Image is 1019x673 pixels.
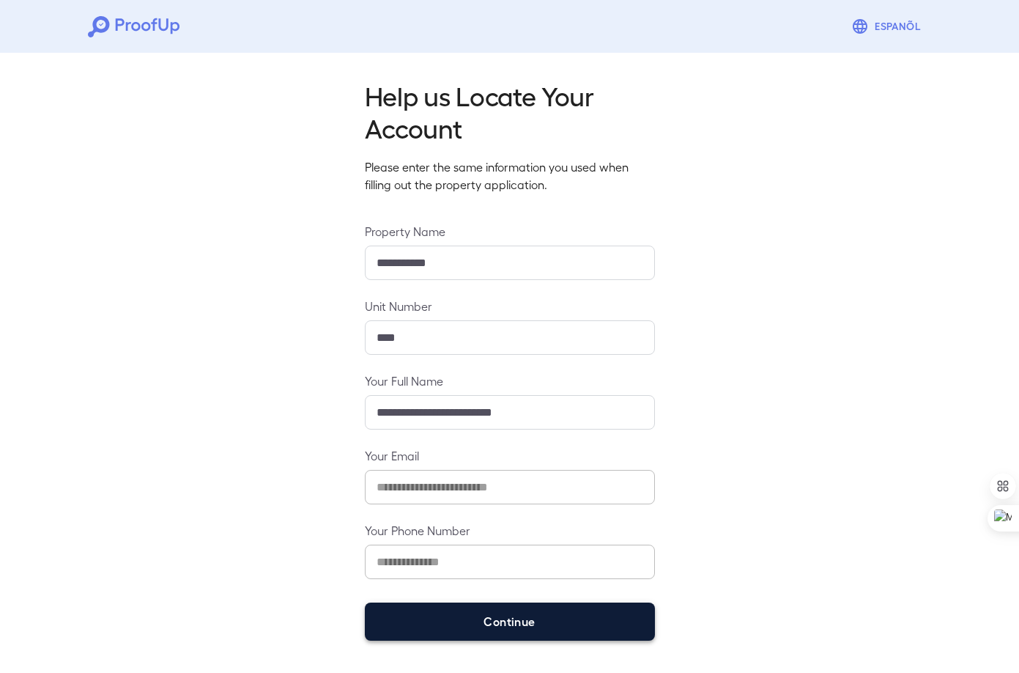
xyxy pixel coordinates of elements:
label: Unit Number [365,298,655,315]
label: Your Email [365,447,655,464]
p: Please enter the same information you used when filling out the property application. [365,158,655,194]
button: Espanõl [845,12,931,41]
label: Your Full Name [365,372,655,389]
label: Property Name [365,223,655,240]
label: Your Phone Number [365,522,655,539]
button: Continue [365,603,655,641]
h2: Help us Locate Your Account [365,79,655,144]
